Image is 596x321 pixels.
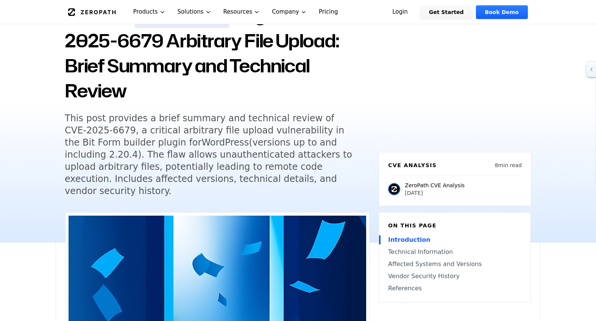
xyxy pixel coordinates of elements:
a: Get Started [420,5,473,19]
a: Technical Information [388,247,521,257]
a: Introduction [388,235,521,244]
h6: CVE Analysis [388,161,437,169]
h1: Bit Form Plugin CVE-2025-6679 Arbitrary File Upload: Brief Summary and Technical Review [65,3,370,103]
a: Book Demo [476,5,528,19]
a: Login [383,5,417,19]
a: Vendor Security History [388,272,521,281]
p: ZeroPath CVE Analysis [405,182,465,189]
a: References [388,284,521,293]
p: 8 min read [495,161,522,169]
img: ZeroPath CVE Analysis [388,183,400,195]
a: Affected Systems and Versions [388,260,521,269]
p: [DATE] [405,189,465,197]
h6: On this page [388,222,521,229]
h5: This post provides a brief summary and technical review of CVE-2025-6679, a critical arbitrary fi... [65,112,356,197]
